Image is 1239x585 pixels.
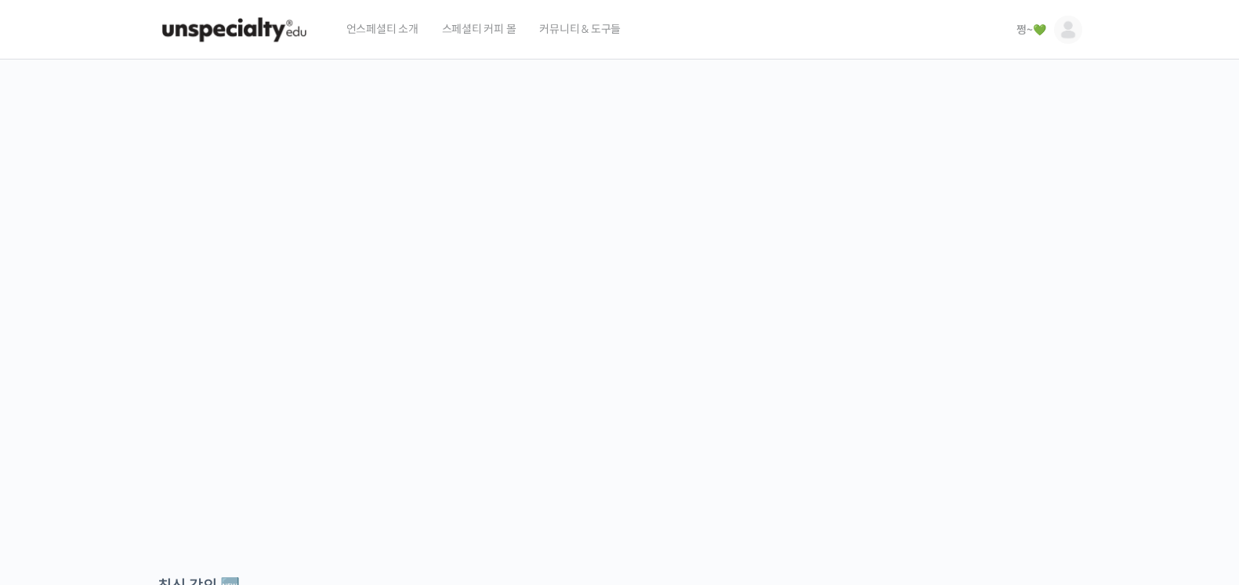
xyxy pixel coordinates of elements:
[16,326,1224,348] p: 시간과 장소에 구애받지 않고, 검증된 커리큘럼으로
[16,240,1224,319] p: [PERSON_NAME]을 다하는 당신을 위해, 최고와 함께 만든 커피 클래스
[1016,23,1045,37] span: 쩡~💚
